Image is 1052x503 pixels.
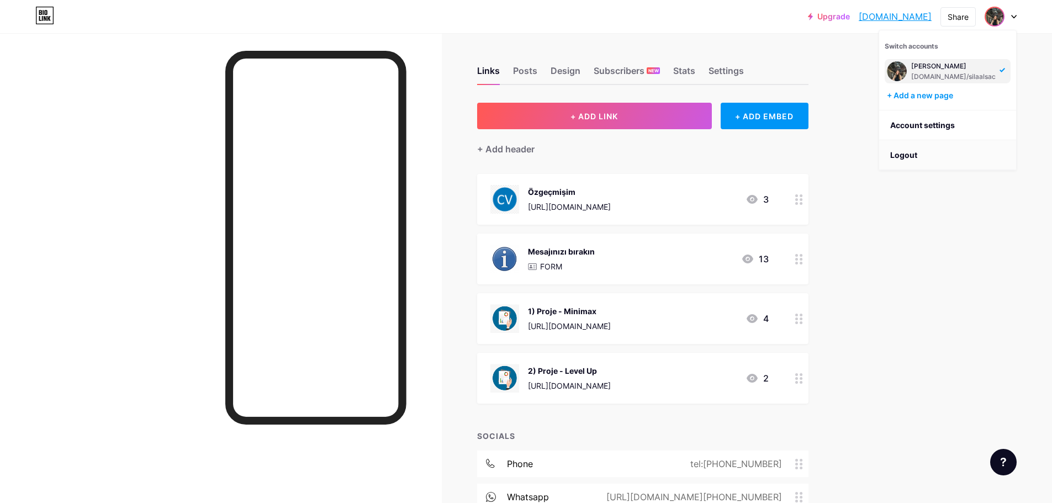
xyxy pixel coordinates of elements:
[477,64,500,84] div: Links
[887,61,907,81] img: silaalsac
[528,380,611,391] div: [URL][DOMAIN_NAME]
[885,42,938,50] span: Switch accounts
[721,103,808,129] div: + ADD EMBED
[746,372,769,385] div: 2
[528,320,611,332] div: [URL][DOMAIN_NAME]
[879,140,1016,170] li: Logout
[477,103,712,129] button: + ADD LINK
[648,67,659,74] span: NEW
[673,64,695,84] div: Stats
[540,261,562,272] p: FORM
[490,185,519,214] img: Özgeçmişim
[911,62,996,71] div: [PERSON_NAME]
[528,365,611,377] div: 2) Proje - Level Up
[741,252,769,266] div: 13
[911,72,996,81] div: [DOMAIN_NAME]/silaalsac
[477,430,808,442] div: SOCIALS
[513,64,537,84] div: Posts
[490,245,519,273] img: Mesajınızı bırakın
[528,201,611,213] div: [URL][DOMAIN_NAME]
[948,11,969,23] div: Share
[528,246,595,257] div: Mesajınızı bırakın
[673,457,795,470] div: tel:[PHONE_NUMBER]
[808,12,850,21] a: Upgrade
[986,8,1003,25] img: silaalsac
[528,186,611,198] div: Özgeçmişim
[859,10,932,23] a: [DOMAIN_NAME]
[490,364,519,393] img: 2) Proje - Level Up
[551,64,580,84] div: Design
[709,64,744,84] div: Settings
[507,457,533,470] div: phone
[594,64,660,84] div: Subscribers
[746,193,769,206] div: 3
[490,304,519,333] img: 1) Proje - Minimax
[746,312,769,325] div: 4
[887,90,1011,101] div: + Add a new page
[528,305,611,317] div: 1) Proje - Minimax
[879,110,1016,140] a: Account settings
[570,112,618,121] span: + ADD LINK
[477,142,535,156] div: + Add header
